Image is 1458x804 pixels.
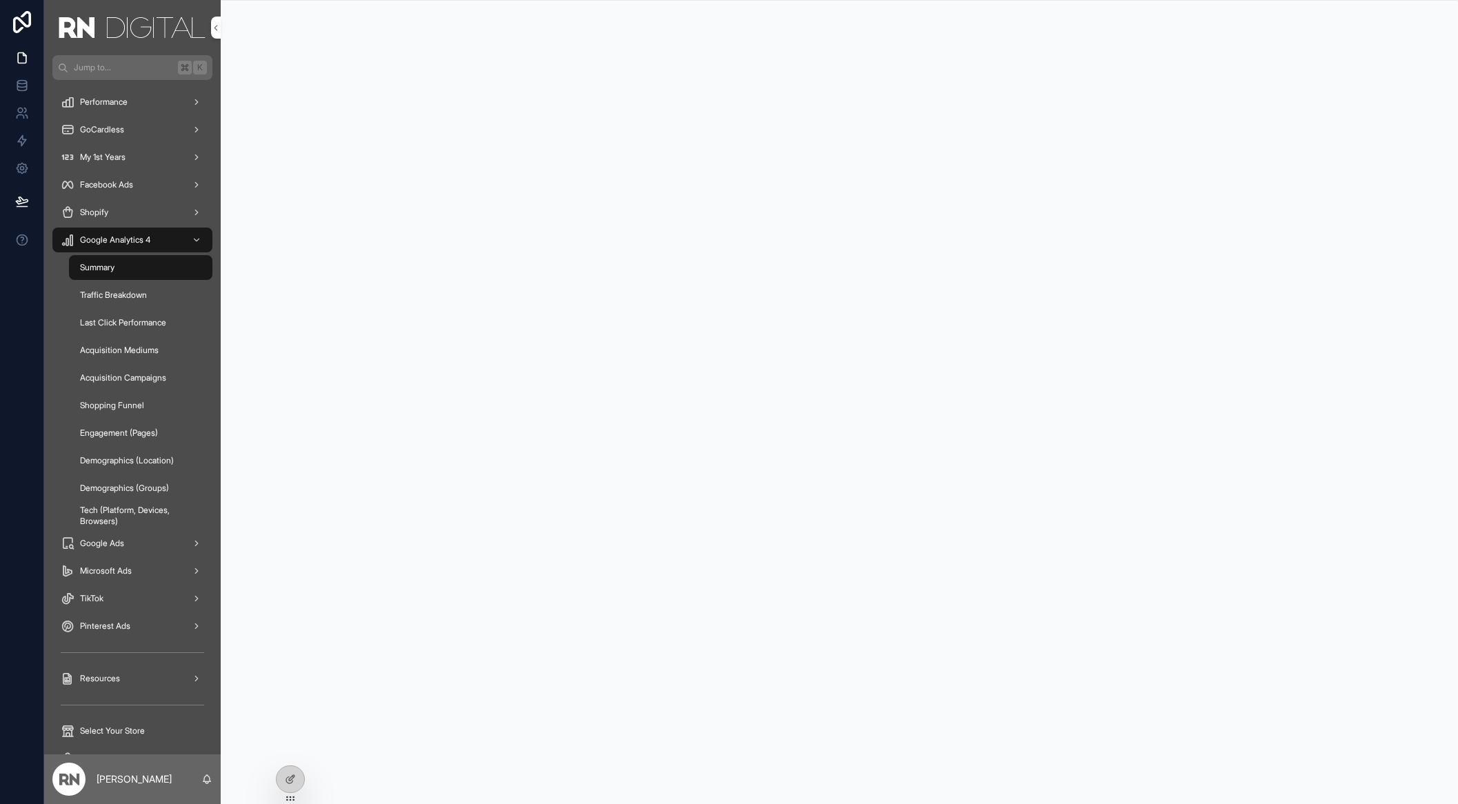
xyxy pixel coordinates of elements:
a: Acquisition Mediums [69,338,212,363]
span: Traffic Breakdown [80,290,147,301]
span: Shopping Funnel [80,400,144,411]
div: scrollable content [44,80,221,754]
span: Tech (Platform, Devices, Browsers) [80,505,199,527]
span: My Profile [80,753,117,764]
span: Demographics (Location) [80,455,174,466]
a: TikTok [52,586,212,611]
a: Shopify [52,200,212,225]
a: Demographics (Groups) [69,476,212,501]
span: Facebook Ads [80,179,133,190]
a: Facebook Ads [52,172,212,197]
span: Pinterest Ads [80,621,130,632]
a: Summary [69,255,212,280]
a: Demographics (Location) [69,448,212,473]
span: Acquisition Mediums [80,345,159,356]
span: Jump to... [74,62,172,73]
a: Google Ads [52,531,212,556]
span: Last Click Performance [80,317,166,328]
span: Summary [80,262,114,273]
a: Microsoft Ads [52,559,212,583]
span: TikTok [80,593,103,604]
a: Engagement (Pages) [69,421,212,445]
span: Resources [80,673,120,684]
a: Shopping Funnel [69,393,212,418]
a: Resources [52,666,212,691]
span: Shopify [80,207,108,218]
p: [PERSON_NAME] [97,772,172,786]
a: Acquisition Campaigns [69,365,212,390]
a: Google Analytics 4 [52,228,212,252]
span: Google Analytics 4 [80,234,150,245]
span: Select Your Store [80,725,145,736]
a: Performance [52,90,212,114]
span: Engagement (Pages) [80,428,158,439]
a: Last Click Performance [69,310,212,335]
a: Select Your Store [52,718,212,743]
a: Traffic Breakdown [69,283,212,308]
span: My 1st Years [80,152,126,163]
span: Performance [80,97,128,108]
span: GoCardless [80,124,124,135]
span: Google Ads [80,538,124,549]
a: Tech (Platform, Devices, Browsers) [69,503,212,528]
button: Jump to...K [52,55,212,80]
span: Microsoft Ads [80,565,132,576]
a: GoCardless [52,117,212,142]
a: My 1st Years [52,145,212,170]
a: Pinterest Ads [52,614,212,639]
a: My Profile [52,746,212,771]
span: Demographics (Groups) [80,483,169,494]
span: K [194,62,206,73]
img: App logo [59,17,206,39]
span: Acquisition Campaigns [80,372,166,383]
